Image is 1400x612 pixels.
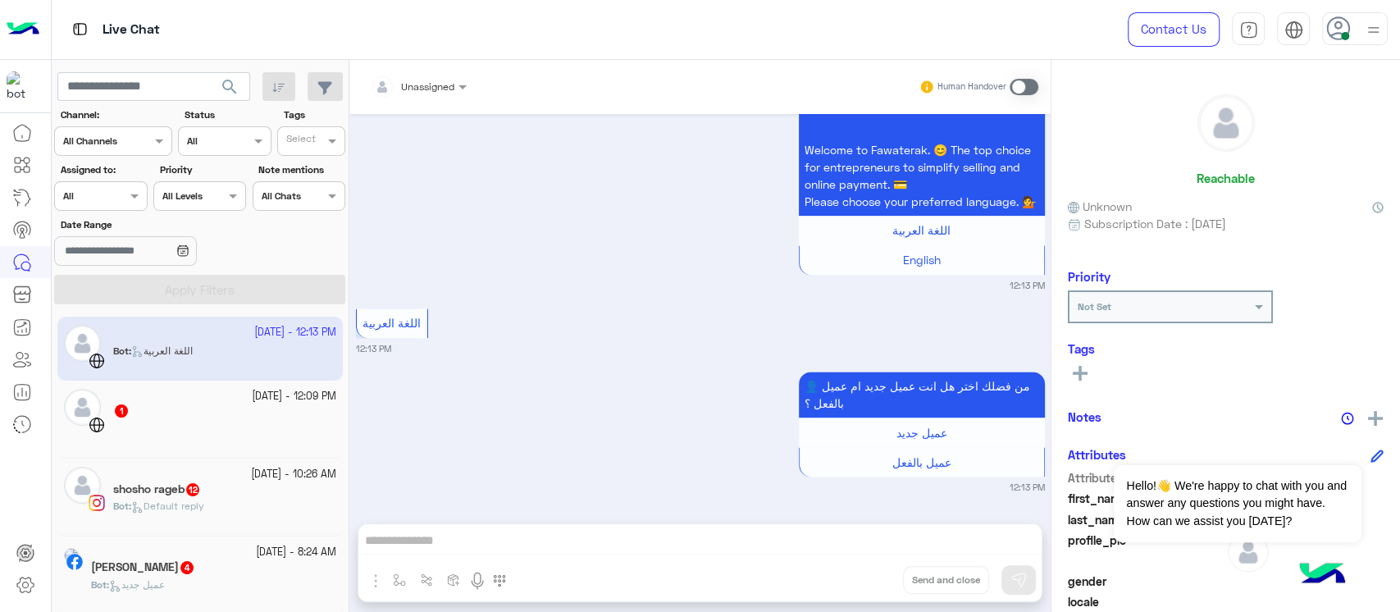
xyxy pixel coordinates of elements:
h6: Priority [1068,269,1110,284]
span: اللغة العربية [363,316,421,330]
img: defaultAdmin.png [64,467,101,504]
small: Human Handover [937,80,1006,94]
span: 4 [180,561,194,574]
img: 171468393613305 [7,71,36,101]
span: Attribute Name [1068,469,1224,486]
span: null [1228,593,1384,610]
span: عميل بالفعل [892,455,951,469]
small: 12:13 PM [1010,279,1045,292]
img: Instagram [89,495,105,511]
span: null [1228,573,1384,590]
img: defaultAdmin.png [64,389,101,426]
p: Live Chat [103,19,160,41]
h6: Tags [1068,341,1384,356]
label: Assigned to: [61,162,145,177]
span: English [903,253,941,267]
span: gender [1068,573,1224,590]
img: defaultAdmin.png [1228,532,1269,573]
label: Note mentions [258,162,343,177]
img: profile [1363,20,1384,40]
span: first_name [1068,490,1224,507]
label: Date Range [61,217,244,232]
small: [DATE] - 12:09 PM [252,389,336,404]
span: profile_pic [1068,532,1224,569]
span: Subscription Date : [DATE] [1084,215,1226,232]
button: search [210,72,250,107]
img: tab [70,19,90,39]
h5: Marwane Wael [91,560,195,574]
a: tab [1232,12,1265,47]
img: Logo [7,12,39,47]
h6: Attributes [1068,447,1126,462]
label: Status [185,107,269,122]
small: [DATE] - 8:24 AM [256,545,336,560]
span: Bot [91,578,107,591]
span: locale [1068,593,1224,610]
b: : [113,500,131,512]
p: 21/9/2025, 12:13 PM [799,372,1045,418]
label: Tags [284,107,344,122]
span: Bot [113,500,129,512]
span: Unknown [1068,198,1132,215]
img: picture [64,548,79,563]
img: Facebook [66,554,83,570]
button: Send and close [903,566,989,594]
span: 1 [115,404,128,418]
img: hulul-logo.png [1293,546,1351,604]
small: 12:13 PM [356,342,391,355]
button: Apply Filters [54,275,345,304]
span: عميل جديد [896,426,947,440]
span: search [220,77,239,97]
span: last_name [1068,511,1224,528]
img: tab [1284,21,1303,39]
b: : [91,578,109,591]
small: [DATE] - 10:26 AM [251,467,336,482]
span: Hello!👋 We're happy to chat with you and answer any questions you might have. How can we assist y... [1114,465,1361,542]
span: Default reply [131,500,204,512]
img: tab [1239,21,1258,39]
img: notes [1341,412,1354,425]
img: WebChat [89,417,105,433]
a: Contact Us [1128,12,1220,47]
span: Unassigned [401,80,454,93]
h6: Reachable [1197,171,1255,185]
img: add [1368,411,1383,426]
label: Channel: [61,107,171,122]
img: defaultAdmin.png [1198,95,1254,151]
h6: Notes [1068,409,1101,424]
p: 21/9/2025, 12:13 PM [799,49,1045,216]
span: عميل جديد [109,578,165,591]
small: 12:13 PM [1010,481,1045,494]
h5: shosho rageb [113,482,201,496]
span: 12 [186,483,199,496]
b: Not Set [1078,300,1111,313]
span: اللغة العربية [892,223,951,237]
div: Select [284,131,316,150]
label: Priority [160,162,244,177]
